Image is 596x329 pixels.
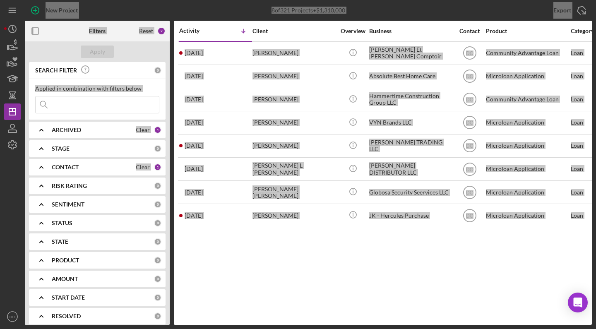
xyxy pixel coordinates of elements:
[486,135,569,157] div: Microloan Application
[52,220,72,226] b: STATUS
[154,163,161,171] div: 1
[486,158,569,180] div: Microloan Application
[35,67,77,74] b: SEARCH FILTER
[466,120,473,126] text: DO
[252,135,335,157] div: [PERSON_NAME]
[553,2,571,19] div: Export
[52,313,81,319] b: RESOLVED
[252,89,335,110] div: [PERSON_NAME]
[139,28,153,34] div: Reset
[185,119,203,126] time: 2025-08-16 21:03
[154,219,161,227] div: 0
[252,65,335,87] div: [PERSON_NAME]
[81,46,114,58] button: Apply
[568,293,588,312] div: Open Intercom Messenger
[369,42,452,64] div: [PERSON_NAME] Et [PERSON_NAME] Comptoir
[52,145,70,152] b: STAGE
[369,181,452,203] div: Globosa Security Seervices LLC
[52,127,81,133] b: ARCHIVED
[369,65,452,87] div: Absolute Best Home Care
[185,142,203,149] time: 2025-07-01 22:25
[466,50,473,56] text: DO
[486,28,569,34] div: Product
[252,204,335,226] div: [PERSON_NAME]
[466,143,473,149] text: DO
[52,164,79,171] b: CONTACT
[52,183,87,189] b: RISK RATING
[185,73,203,79] time: 2025-08-23 19:04
[369,158,452,180] div: [PERSON_NAME] DISTRIBUTOR LLC
[252,181,335,203] div: [PERSON_NAME] [PERSON_NAME]
[369,28,452,34] div: Business
[52,257,79,264] b: PRODUCT
[185,166,203,172] time: 2025-07-01 21:06
[46,2,78,19] div: New Project
[154,275,161,283] div: 0
[154,182,161,190] div: 0
[154,238,161,245] div: 0
[486,204,569,226] div: Microloan Application
[154,201,161,208] div: 0
[154,126,161,134] div: 1
[545,2,592,19] button: Export
[154,145,161,152] div: 0
[337,28,368,34] div: Overview
[52,294,85,301] b: START DATE
[52,276,78,282] b: AMOUNT
[252,158,335,180] div: [PERSON_NAME] L [PERSON_NAME]
[486,42,569,64] div: Community Advantage Loan
[369,89,452,110] div: Hammertime Construction Group LLC
[486,112,569,134] div: Microloan Application
[272,7,345,14] div: 8 of 321 Projects • $1,310,000
[486,181,569,203] div: Microloan Application
[52,238,68,245] b: STATE
[185,212,203,219] time: 2025-06-19 14:26
[90,46,105,58] div: Apply
[369,112,452,134] div: VYN Brands LLC
[4,308,21,325] button: DO
[154,294,161,301] div: 0
[185,96,203,103] time: 2025-08-19 16:42
[466,97,473,103] text: DO
[252,28,335,34] div: Client
[252,112,335,134] div: [PERSON_NAME]
[10,315,15,319] text: DO
[454,28,485,34] div: Contact
[252,42,335,64] div: [PERSON_NAME]
[466,190,473,195] text: DO
[157,27,166,35] div: 2
[136,164,150,171] div: Clear
[369,204,452,226] div: JK - Hercules Purchase
[52,201,84,208] b: SENTIMENT
[185,189,203,196] time: 2025-06-20 09:24
[25,2,86,19] button: New Project
[486,89,569,110] div: Community Advantage Loan
[154,67,161,74] div: 0
[136,127,150,133] div: Clear
[466,74,473,79] text: DO
[154,257,161,264] div: 0
[179,27,216,34] div: Activity
[89,28,106,34] b: Filters
[466,213,473,219] text: DO
[369,135,452,157] div: [PERSON_NAME] TRADING LLC
[486,65,569,87] div: Microloan Application
[154,312,161,320] div: 0
[35,85,159,92] div: Applied in combination with filters below
[466,166,473,172] text: DO
[185,50,203,56] time: 2025-08-24 17:50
